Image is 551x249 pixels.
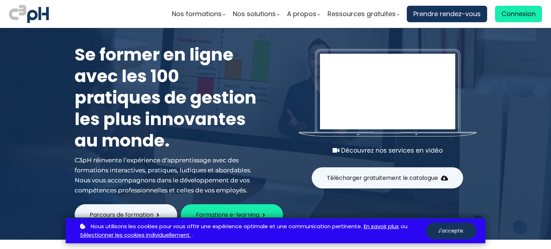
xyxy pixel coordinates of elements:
[287,9,316,19] span: A propos
[75,204,177,225] button: Parcours de formation
[91,222,362,231] span: Nous utilisons les cookies pour vous offrir une expérience optimale et une communication pertinente.
[407,6,487,22] a: Prendre rendez-vous
[501,9,536,19] span: Connexion
[75,155,261,195] div: C3pH réinvente l’expérience d'apprentissage avec des formations interactives, pratiques, ludiques...
[413,9,481,19] span: Prendre rendez-vous
[299,145,476,155] div: Découvrez nos services en vidéo
[327,173,438,182] span: Télécharger gratuitement le catalogue
[78,222,426,240] p: ou .
[312,167,463,188] button: Télécharger gratuitement le catalogue
[364,222,399,231] a: En savoir plus
[181,204,283,225] button: Formations e-learning
[233,9,276,19] span: Nos solutions
[90,210,154,219] span: Parcours de formation
[426,222,476,239] button: J'accepte.
[328,9,396,19] span: Ressources gratuites
[80,231,191,240] a: Sélectionner les cookies individuellement.
[9,4,49,24] img: logo C3PH
[196,210,259,219] span: Formations e-learning
[75,44,261,152] h1: Se former en ligne avec les 100 pratiques de gestion les plus innovantes au monde.
[172,9,222,19] span: Nos formations
[495,6,542,22] a: Connexion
